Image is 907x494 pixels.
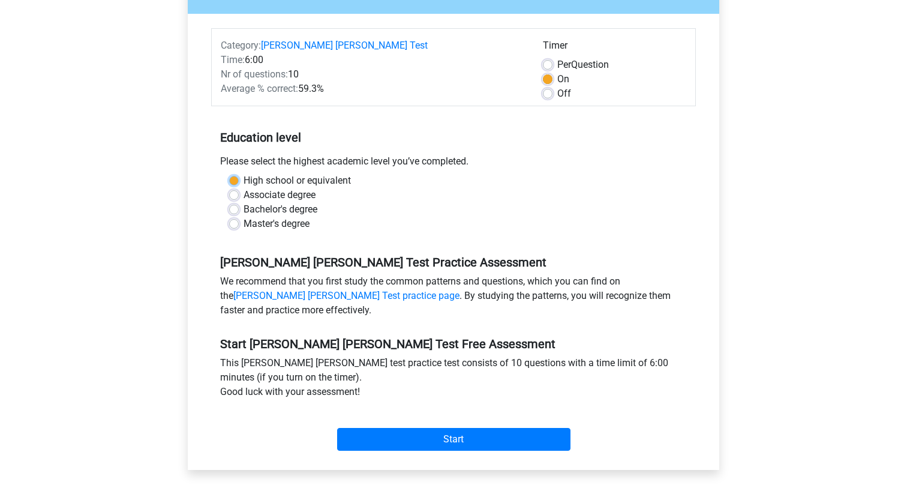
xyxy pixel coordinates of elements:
[557,59,571,70] span: Per
[244,202,317,217] label: Bachelor's degree
[543,38,686,58] div: Timer
[233,290,459,301] a: [PERSON_NAME] [PERSON_NAME] Test practice page
[212,67,534,82] div: 10
[261,40,428,51] a: [PERSON_NAME] [PERSON_NAME] Test
[244,217,310,231] label: Master's degree
[220,125,687,149] h5: Education level
[244,173,351,188] label: High school or equivalent
[211,274,696,322] div: We recommend that you first study the common patterns and questions, which you can find on the . ...
[221,83,298,94] span: Average % correct:
[337,428,570,451] input: Start
[221,68,288,80] span: Nr of questions:
[244,188,316,202] label: Associate degree
[221,40,261,51] span: Category:
[211,154,696,173] div: Please select the highest academic level you’ve completed.
[212,53,534,67] div: 6:00
[211,356,696,404] div: This [PERSON_NAME] [PERSON_NAME] test practice test consists of 10 questions with a time limit of...
[557,72,569,86] label: On
[221,54,245,65] span: Time:
[212,82,534,96] div: 59.3%
[220,255,687,270] h5: [PERSON_NAME] [PERSON_NAME] Test Practice Assessment
[220,337,687,351] h5: Start [PERSON_NAME] [PERSON_NAME] Test Free Assessment
[557,86,571,101] label: Off
[557,58,609,72] label: Question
